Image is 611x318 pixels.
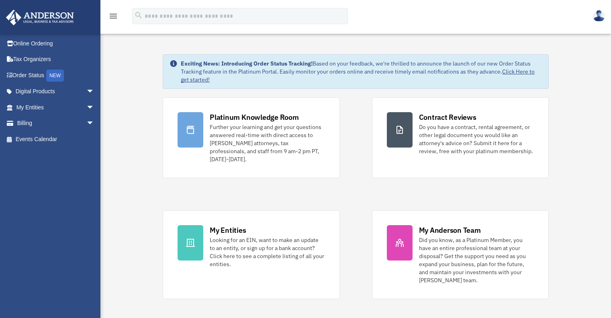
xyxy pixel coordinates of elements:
[6,67,106,84] a: Order StatusNEW
[181,59,542,84] div: Based on your feedback, we're thrilled to announce the launch of our new Order Status Tracking fe...
[6,51,106,68] a: Tax Organizers
[86,115,102,132] span: arrow_drop_down
[86,84,102,100] span: arrow_drop_down
[419,112,476,122] div: Contract Reviews
[372,97,549,178] a: Contract Reviews Do you have a contract, rental agreement, or other legal document you would like...
[163,210,339,299] a: My Entities Looking for an EIN, want to make an update to an entity, or sign up for a bank accoun...
[46,70,64,82] div: NEW
[593,10,605,22] img: User Pic
[6,99,106,115] a: My Entitiesarrow_drop_down
[210,123,325,163] div: Further your learning and get your questions answered real-time with direct access to [PERSON_NAM...
[419,225,481,235] div: My Anderson Team
[372,210,549,299] a: My Anderson Team Did you know, as a Platinum Member, you have an entire professional team at your...
[181,68,535,83] a: Click Here to get started!
[181,60,313,67] strong: Exciting News: Introducing Order Status Tracking!
[210,112,299,122] div: Platinum Knowledge Room
[163,97,339,178] a: Platinum Knowledge Room Further your learning and get your questions answered real-time with dire...
[419,123,534,155] div: Do you have a contract, rental agreement, or other legal document you would like an attorney's ad...
[108,14,118,21] a: menu
[108,11,118,21] i: menu
[419,236,534,284] div: Did you know, as a Platinum Member, you have an entire professional team at your disposal? Get th...
[86,99,102,116] span: arrow_drop_down
[6,84,106,100] a: Digital Productsarrow_drop_down
[6,131,106,147] a: Events Calendar
[134,11,143,20] i: search
[4,10,76,25] img: Anderson Advisors Platinum Portal
[210,225,246,235] div: My Entities
[6,35,106,51] a: Online Ordering
[6,115,106,131] a: Billingarrow_drop_down
[210,236,325,268] div: Looking for an EIN, want to make an update to an entity, or sign up for a bank account? Click her...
